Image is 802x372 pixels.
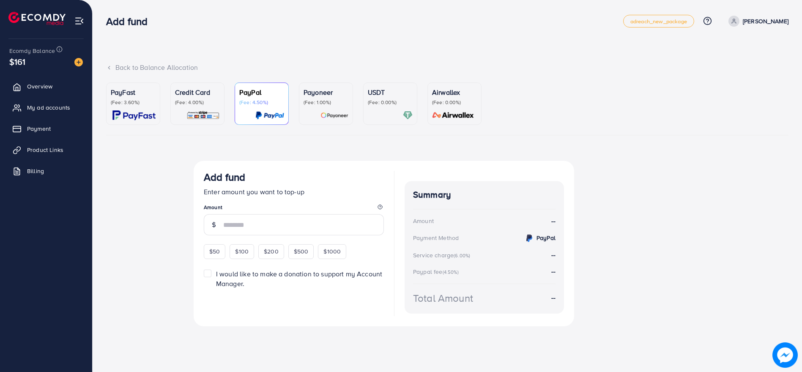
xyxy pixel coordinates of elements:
img: card [403,110,413,120]
p: PayFast [111,87,156,97]
img: logo [8,12,66,25]
strong: -- [551,216,556,226]
h4: Summary [413,190,556,200]
span: I would like to make a donation to support my Account Manager. [216,269,382,288]
p: (Fee: 4.50%) [239,99,284,106]
p: Airwallex [432,87,477,97]
img: menu [74,16,84,26]
span: $200 [264,247,279,256]
div: Total Amount [413,291,473,306]
small: (6.00%) [454,252,470,259]
span: Billing [27,167,44,175]
span: Overview [27,82,52,91]
div: Back to Balance Allocation [106,63,788,72]
p: (Fee: 0.00%) [368,99,413,106]
small: (4.50%) [443,269,459,276]
a: adreach_new_package [623,15,694,28]
span: Payment [27,124,51,133]
strong: -- [551,267,556,276]
p: PayPal [239,87,284,97]
p: (Fee: 1.00%) [304,99,348,106]
img: card [186,110,220,120]
strong: -- [551,250,556,259]
span: $50 [209,247,220,256]
span: $500 [294,247,309,256]
p: (Fee: 4.00%) [175,99,220,106]
strong: -- [551,293,556,303]
img: card [320,110,348,120]
p: USDT [368,87,413,97]
span: $100 [235,247,249,256]
p: Enter amount you want to top-up [204,187,384,197]
div: Payment Method [413,234,459,242]
a: Product Links [6,141,86,158]
img: image [772,342,798,368]
img: card [112,110,156,120]
span: $1000 [323,247,341,256]
a: My ad accounts [6,99,86,116]
legend: Amount [204,204,384,214]
img: card [430,110,477,120]
h3: Add fund [204,171,245,183]
img: card [255,110,284,120]
div: Service charge [413,251,473,259]
p: [PERSON_NAME] [743,16,788,26]
a: Payment [6,120,86,137]
strong: PayPal [536,234,556,242]
span: adreach_new_package [630,19,687,24]
h3: Add fund [106,15,154,28]
span: My ad accounts [27,103,70,112]
p: Payoneer [304,87,348,97]
a: [PERSON_NAME] [725,16,788,27]
span: Product Links [27,146,63,154]
span: $161 [9,55,26,68]
div: Amount [413,217,434,225]
img: credit [524,233,534,243]
p: Credit Card [175,87,220,97]
a: Overview [6,78,86,95]
div: Paypal fee [413,267,461,276]
a: Billing [6,163,86,179]
p: (Fee: 3.60%) [111,99,156,106]
img: image [74,58,83,66]
span: Ecomdy Balance [9,47,55,55]
p: (Fee: 0.00%) [432,99,477,106]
